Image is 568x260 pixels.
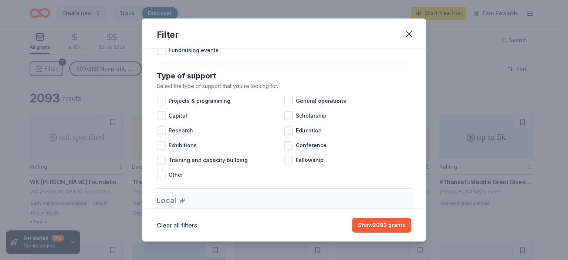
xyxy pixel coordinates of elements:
[169,126,193,135] span: Research
[352,218,411,233] button: Show2093 grants
[157,29,179,41] div: Filter
[169,156,248,165] span: Training and capacity building
[169,170,183,179] span: Other
[169,111,187,120] span: Capital
[157,82,411,91] div: Select the type of support that you're looking for.
[157,70,411,82] div: Type of support
[296,97,346,105] span: General operations
[296,156,324,165] span: Fellowship
[296,111,327,120] span: Scholarship
[169,46,219,55] span: Fundraising events
[157,221,197,230] button: Clear all filters
[296,141,327,150] span: Conference
[169,97,230,105] span: Projects & programming
[169,141,197,150] span: Exhibitions
[296,126,322,135] span: Education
